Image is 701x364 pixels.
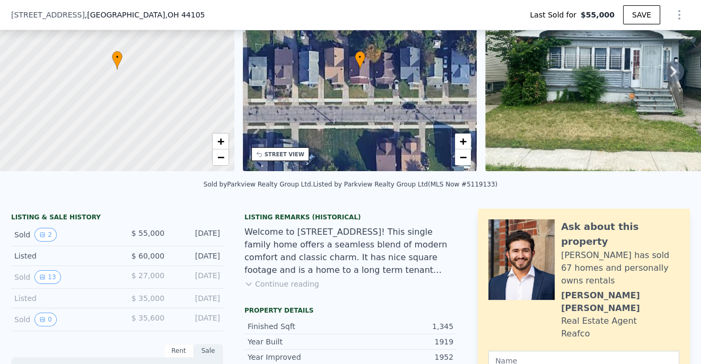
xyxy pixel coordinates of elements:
span: − [460,150,467,164]
div: Property details [244,306,457,315]
div: • [112,51,122,69]
div: Sale [194,344,223,358]
div: [DATE] [173,313,220,326]
a: Zoom in [455,134,471,149]
span: $55,000 [581,10,615,20]
span: $ 35,000 [132,294,164,303]
div: Sold [14,228,109,242]
div: Finished Sqft [248,321,350,332]
div: [DATE] [173,270,220,284]
div: Reafco [561,327,590,340]
a: Zoom in [213,134,229,149]
span: + [217,135,224,148]
span: $ 55,000 [132,229,164,237]
div: Sold by Parkview Realty Group Ltd . [204,181,313,188]
div: LISTING & SALE HISTORY [11,213,223,224]
span: , [GEOGRAPHIC_DATA] [85,10,205,20]
div: Year Built [248,336,350,347]
button: View historical data [34,228,57,242]
a: Zoom out [213,149,229,165]
div: Listing Remarks (Historical) [244,213,457,221]
button: Show Options [669,4,690,25]
div: [DATE] [173,228,220,242]
span: Last Sold for [530,10,581,20]
div: 1952 [350,352,453,362]
a: Zoom out [455,149,471,165]
div: Listed by Parkview Realty Group Ltd (MLS Now #5119133) [313,181,497,188]
button: SAVE [623,5,660,24]
button: View historical data [34,313,57,326]
div: 1919 [350,336,453,347]
button: View historical data [34,270,60,284]
span: • [355,52,365,62]
div: [DATE] [173,293,220,304]
button: Continue reading [244,279,319,289]
div: [PERSON_NAME] [PERSON_NAME] [561,289,679,315]
span: $ 35,600 [132,314,164,322]
div: Rent [164,344,194,358]
span: − [217,150,224,164]
span: , OH 44105 [165,11,205,19]
div: Welcome to [STREET_ADDRESS]! This single family home offers a seamless blend of modern comfort an... [244,226,457,277]
div: STREET VIEW [265,150,304,158]
div: Listed [14,251,109,261]
div: 1,345 [350,321,453,332]
div: [DATE] [173,251,220,261]
div: Sold [14,313,109,326]
div: • [355,51,365,69]
div: Ask about this property [561,219,679,249]
span: + [460,135,467,148]
span: $ 27,000 [132,271,164,280]
div: Real Estate Agent [561,315,637,327]
div: Sold [14,270,109,284]
span: [STREET_ADDRESS] [11,10,85,20]
span: • [112,52,122,62]
div: [PERSON_NAME] has sold 67 homes and personally owns rentals [561,249,679,287]
div: Year Improved [248,352,350,362]
div: Listed [14,293,109,304]
span: $ 60,000 [132,252,164,260]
